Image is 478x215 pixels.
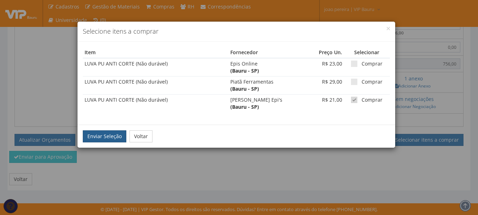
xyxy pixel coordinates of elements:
td: [PERSON_NAME] Epi's [229,94,305,112]
label: Comprar [351,60,382,67]
button: Voltar [129,130,152,142]
h4: Selecione itens a comprar [83,27,390,36]
td: Epis Online [229,58,305,76]
button: Enviar Seleção [83,130,126,142]
strong: (Bauru - SP) [230,103,259,110]
td: Piatã Ferramentas [229,76,305,94]
td: R$ 21,00 [305,94,344,112]
th: Item [83,47,229,58]
th: Fornecedor [229,47,305,58]
th: Preço Un. [305,47,344,58]
th: Selecionar [344,47,390,58]
strong: (Bauru - SP) [230,67,259,74]
td: LUVA PU ANTI CORTE (Não durável) [83,58,229,76]
button: Close [387,27,390,30]
label: Comprar [351,78,382,85]
td: R$ 29,00 [305,76,344,94]
td: R$ 23,00 [305,58,344,76]
td: LUVA PU ANTI CORTE (Não durável) [83,94,229,112]
label: Comprar [351,96,382,103]
td: LUVA PU ANTI CORTE (Não durável) [83,76,229,94]
strong: (Bauru - SP) [230,85,259,92]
